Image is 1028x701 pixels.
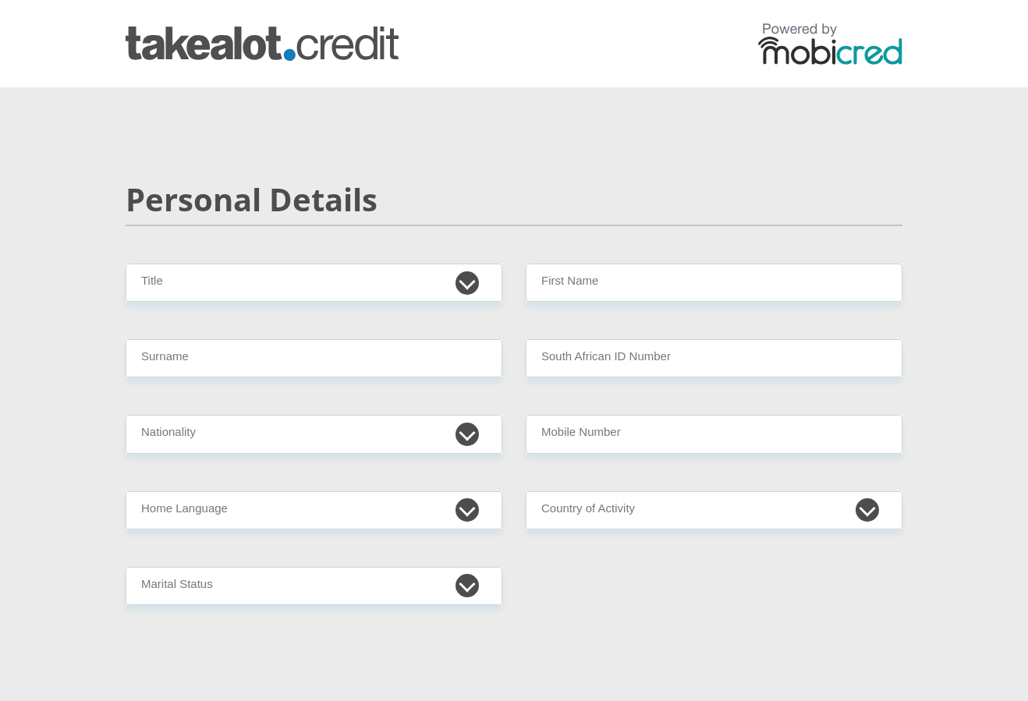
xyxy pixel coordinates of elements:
input: ID Number [526,339,902,377]
img: powered by mobicred logo [758,23,902,65]
input: Surname [126,339,502,377]
h2: Personal Details [126,181,902,218]
input: Contact Number [526,415,902,453]
input: First Name [526,264,902,302]
img: takealot_credit logo [126,27,399,61]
